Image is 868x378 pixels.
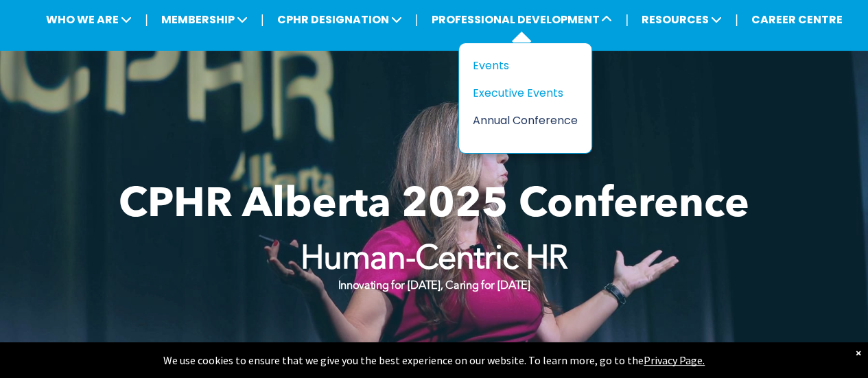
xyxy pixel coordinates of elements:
[415,5,419,34] li: |
[301,244,568,276] strong: Human-Centric HR
[427,7,616,32] span: PROFESSIONAL DEVELOPMENT
[747,7,847,32] a: CAREER CENTRE
[473,112,578,129] a: Annual Conference
[473,57,578,74] a: Events
[735,5,738,34] li: |
[261,5,264,34] li: |
[856,346,861,359] div: Dismiss notification
[157,7,252,32] span: MEMBERSHIP
[637,7,726,32] span: RESOURCES
[473,84,567,102] div: Executive Events
[145,5,148,34] li: |
[644,353,705,367] a: Privacy Page.
[119,185,749,226] span: CPHR Alberta 2025 Conference
[273,7,406,32] span: CPHR DESIGNATION
[42,7,136,32] span: WHO WE ARE
[473,84,578,102] a: Executive Events
[625,5,629,34] li: |
[338,281,530,292] strong: Innovating for [DATE], Caring for [DATE]
[473,57,567,74] div: Events
[473,112,567,129] div: Annual Conference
